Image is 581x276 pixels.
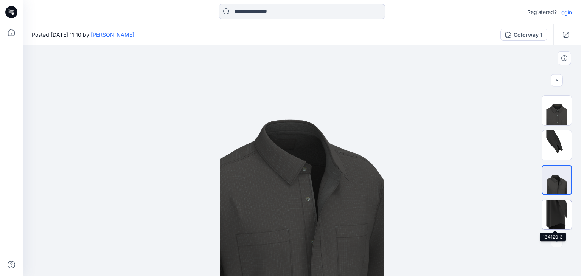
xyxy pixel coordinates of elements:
[32,31,134,39] span: Posted [DATE] 11:10 by
[220,45,383,276] img: eyJhbGciOiJIUzI1NiIsImtpZCI6IjAiLCJzbHQiOiJzZXMiLCJ0eXAiOiJKV1QifQ.eyJkYXRhIjp7InR5cGUiOiJzdG9yYW...
[527,8,557,17] p: Registered?
[558,8,572,16] p: Login
[542,96,572,125] img: 134120
[514,31,542,39] div: Colorway 1
[91,31,134,38] a: [PERSON_NAME]
[500,29,547,41] button: Colorway 1
[542,130,572,160] img: 134120-TRIM
[542,200,572,229] img: 134120_3
[542,166,571,194] img: 134120-TRIM_1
